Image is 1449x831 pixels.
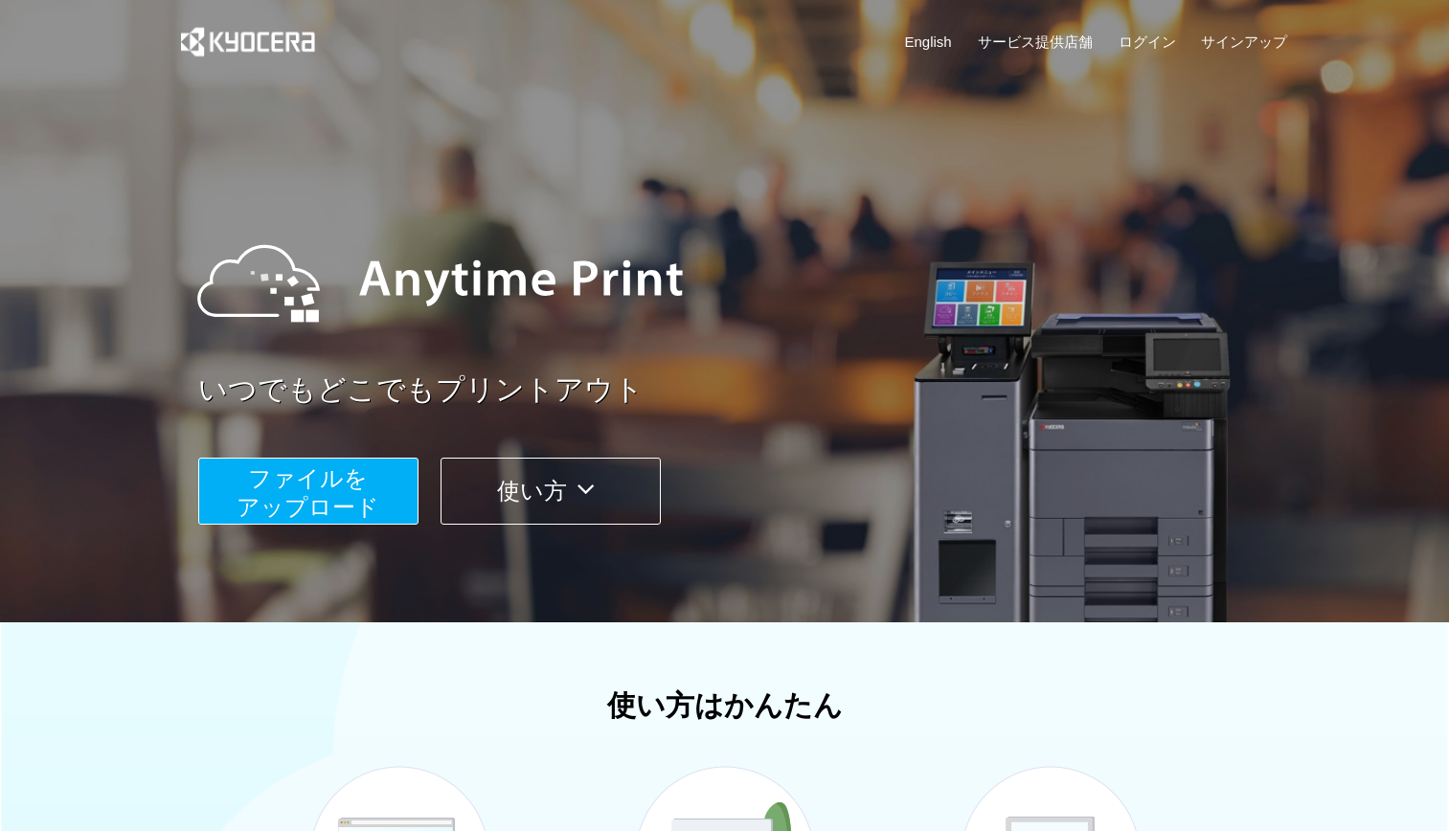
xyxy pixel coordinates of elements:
button: ファイルを​​アップロード [198,458,419,525]
a: サービス提供店舗 [978,32,1093,52]
a: サインアップ [1201,32,1287,52]
button: 使い方 [441,458,661,525]
a: いつでもどこでもプリントアウト [198,370,1300,411]
span: ファイルを ​​アップロード [237,465,379,520]
a: English [905,32,952,52]
a: ログイン [1119,32,1176,52]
